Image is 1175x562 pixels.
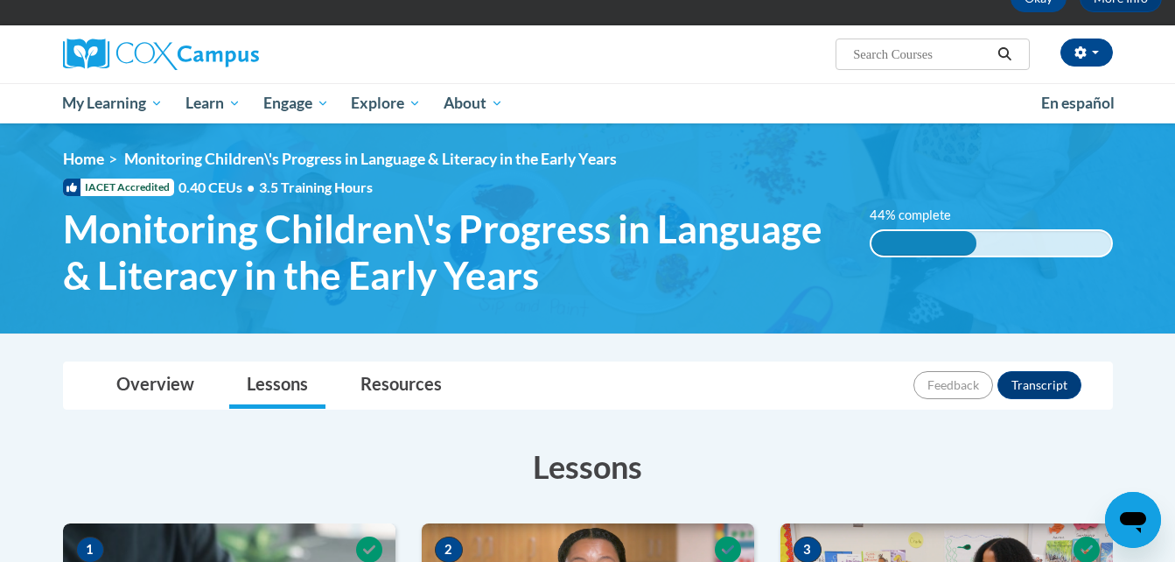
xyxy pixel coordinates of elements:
[259,179,373,195] span: 3.5 Training Hours
[252,83,340,123] a: Engage
[913,371,993,399] button: Feedback
[185,93,241,114] span: Learn
[263,93,329,114] span: Engage
[63,445,1113,488] h3: Lessons
[124,150,617,168] span: Monitoring Children\'s Progress in Language & Literacy in the Early Years
[62,93,163,114] span: My Learning
[991,44,1018,65] button: Search
[870,206,970,225] label: 44% complete
[229,362,325,409] a: Lessons
[99,362,212,409] a: Overview
[178,178,259,197] span: 0.40 CEUs
[339,83,432,123] a: Explore
[1105,492,1161,548] iframe: Button to launch messaging window
[444,93,503,114] span: About
[52,83,175,123] a: My Learning
[997,371,1081,399] button: Transcript
[1060,39,1113,67] button: Account Settings
[1041,94,1115,112] span: En español
[247,179,255,195] span: •
[343,362,459,409] a: Resources
[63,179,174,196] span: IACET Accredited
[871,231,976,256] div: 44% complete
[63,39,259,70] img: Cox Campus
[432,83,514,123] a: About
[851,44,991,65] input: Search Courses
[63,206,844,299] span: Monitoring Children\'s Progress in Language & Literacy in the Early Years
[37,83,1139,123] div: Main menu
[174,83,252,123] a: Learn
[63,39,395,70] a: Cox Campus
[63,150,104,168] a: Home
[351,93,421,114] span: Explore
[1030,85,1126,122] a: En español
